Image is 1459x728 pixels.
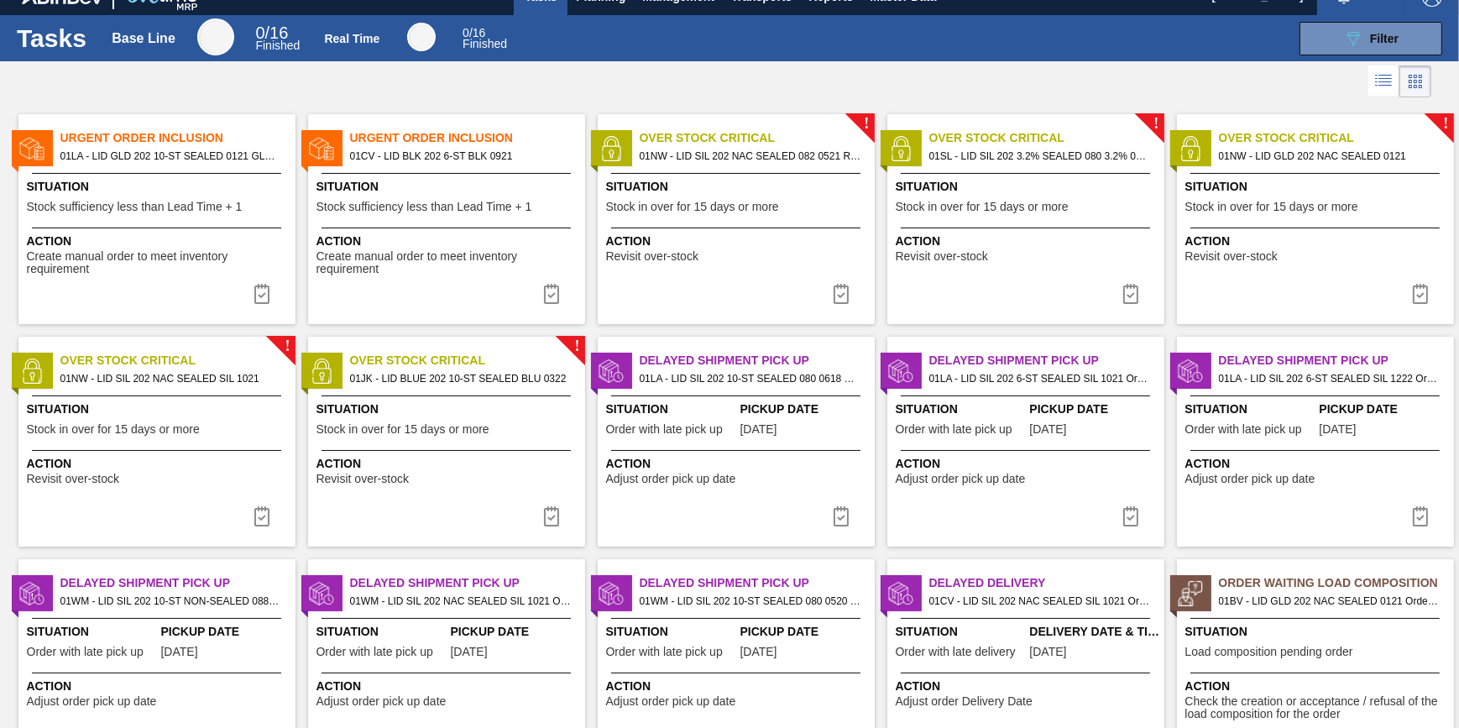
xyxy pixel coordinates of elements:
img: status [1178,359,1203,384]
span: Situation [27,401,291,418]
span: Action [896,678,1160,695]
span: Situation [1185,623,1450,641]
span: Action [896,455,1160,473]
span: 09/06/2025 [740,646,777,658]
button: icon-task complete [242,277,282,311]
span: Situation [316,401,581,418]
span: Order with late pick up [606,423,723,436]
span: Action [27,233,291,250]
img: status [888,136,913,161]
span: Pickup Date [161,623,291,641]
span: Adjust order pick up date [606,473,736,485]
img: status [309,581,334,606]
span: 0 [463,26,469,39]
span: Situation [316,623,447,641]
span: Action [606,678,871,695]
div: Complete task: 6900009 [1400,500,1441,533]
img: status [888,581,913,606]
span: Action [896,233,1160,250]
span: ! [1443,118,1448,130]
span: Delayed Shipment Pick Up [640,352,875,369]
div: Complete task: 6900007 [821,500,861,533]
div: Card Vision [1399,65,1431,97]
span: ! [285,340,290,353]
span: Revisit over-stock [316,473,409,485]
span: Stock in over for 15 days or more [1185,201,1358,213]
span: Over Stock Critical [350,352,585,369]
div: Complete task: 6902828 [821,277,861,311]
button: icon-task complete [821,277,861,311]
span: 09/06/2025 [451,646,488,658]
span: Stock sufficiency less than Lead Time + 1 [316,201,532,213]
span: Stock in over for 15 days or more [27,423,200,436]
span: Over Stock Critical [929,129,1164,147]
span: Situation [27,178,291,196]
span: Situation [1185,178,1450,196]
img: status [309,359,334,384]
span: Load composition pending order [1185,646,1353,658]
span: Action [1185,455,1450,473]
div: Complete task: 6902978 [531,500,572,533]
span: Revisit over-stock [1185,250,1278,263]
div: Complete task: 6902977 [242,500,282,533]
div: List Vision [1368,65,1399,97]
span: Situation [896,623,1026,641]
div: Base Line [112,31,175,46]
span: 01NW - LID GLD 202 NAC SEALED 0121 [1219,147,1441,165]
span: Situation [1185,401,1315,418]
span: Order Waiting Load Composition [1219,574,1454,592]
img: status [888,359,913,384]
span: Filter [1370,32,1399,45]
span: Over Stock Critical [60,352,295,369]
div: Real Time [407,23,436,51]
button: icon-task complete [531,500,572,533]
span: 09/06/2025 [161,646,198,658]
img: icon-task complete [1410,506,1430,526]
div: Complete task: 6900008 [1111,500,1151,533]
span: Action [27,678,291,695]
button: icon-task complete [1111,277,1151,311]
span: Adjust order pick up date [606,695,736,708]
img: status [599,581,624,606]
span: Over Stock Critical [1219,129,1454,147]
span: Over Stock Critical [640,129,875,147]
span: Delayed Delivery [929,574,1164,592]
span: / 16 [255,24,288,42]
span: Situation [27,623,157,641]
button: icon-task complete [1400,277,1441,311]
span: Adjust order pick up date [316,695,447,708]
img: status [19,581,44,606]
img: icon-task complete [541,506,562,526]
span: Adjust order pick up date [27,695,157,708]
span: ! [864,118,869,130]
span: Order with late pick up [27,646,144,658]
img: icon-task complete [1410,284,1430,304]
span: 01LA - LID SIL 202 6-ST SEALED SIL 1021 Order - 782256 [929,369,1151,388]
span: Revisit over-stock [606,250,698,263]
img: status [1178,581,1203,606]
span: Pickup Date [1030,401,1160,418]
span: Pickup Date [740,623,871,641]
span: Urgent Order Inclusion [350,129,585,147]
span: 01LA - LID SIL 202 10-ST SEALED 080 0618 ULT 06 Order - 782257 [640,369,861,388]
span: Situation [896,401,1026,418]
span: Stock sufficiency less than Lead Time + 1 [27,201,243,213]
span: 01WM - LID SIL 202 10-ST SEALED 080 0520 PNK NE Order - 781594 [640,592,861,610]
span: Delayed Shipment Pick Up [1219,352,1454,369]
span: Order with late pick up [896,423,1012,436]
span: 09/07/2025 [1320,423,1357,436]
span: 01SL - LID SIL 202 3.2% SEALED 080 3.2% 0215 SI [929,147,1151,165]
span: / 16 [463,26,485,39]
img: icon-task complete [831,506,851,526]
span: 09/05/2025, [1030,646,1067,658]
span: 01WM - LID SIL 202 10-ST NON-SEALED 088 0824 SI Order - 781596 [60,592,282,610]
span: Delayed Shipment Pick Up [60,574,295,592]
img: icon-task complete [831,284,851,304]
span: Order with late pick up [606,646,723,658]
span: Create manual order to meet inventory requirement [316,250,581,276]
span: Create manual order to meet inventory requirement [27,250,291,276]
span: Adjust order pick up date [896,473,1026,485]
img: status [309,136,334,161]
span: 01BV - LID GLD 202 NAC SEALED 0121 Order - 777396 [1219,592,1441,610]
span: Stock in over for 15 days or more [896,201,1069,213]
